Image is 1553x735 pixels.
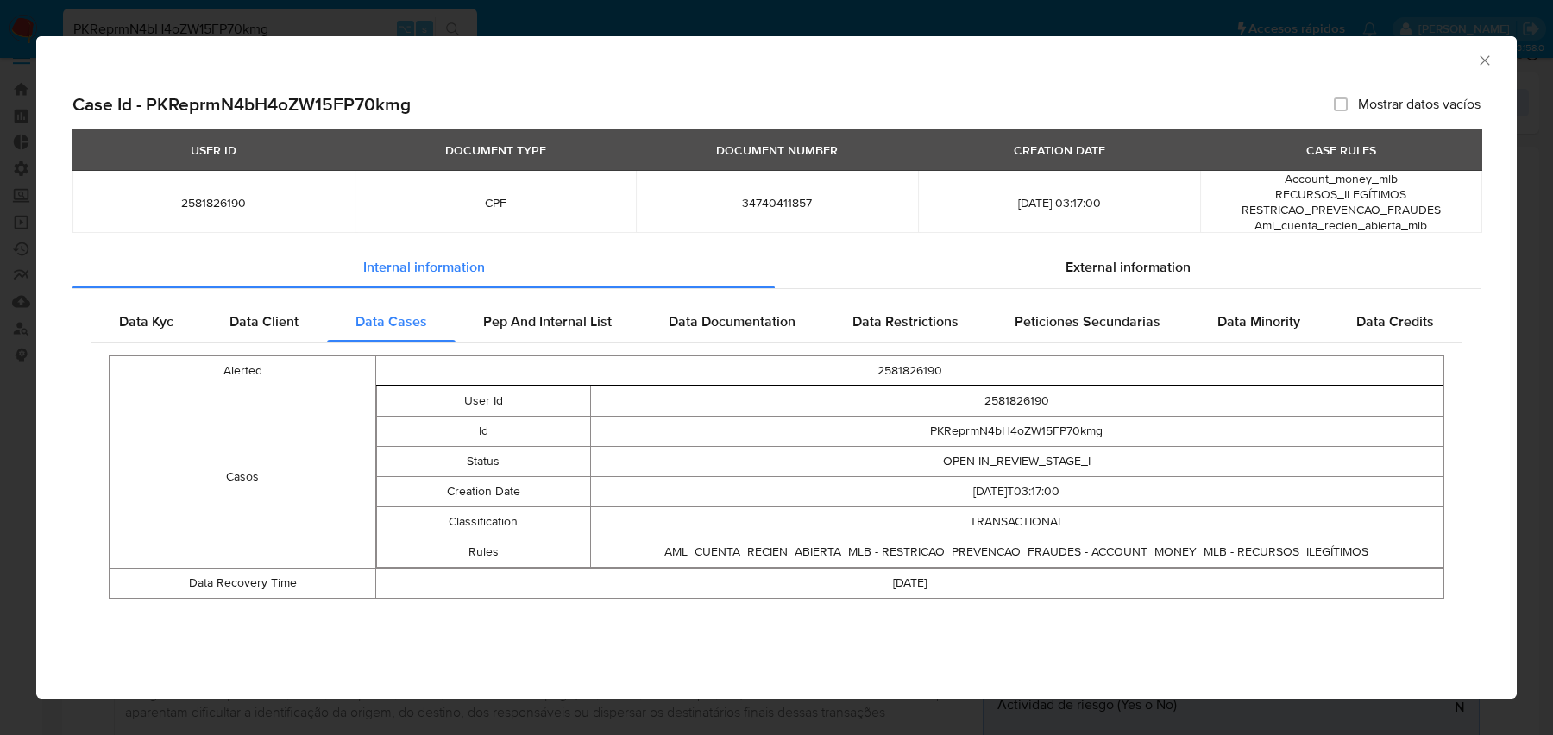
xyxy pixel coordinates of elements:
[91,301,1462,342] div: Detailed internal info
[377,477,590,507] td: Creation Date
[669,311,795,331] span: Data Documentation
[1015,311,1160,331] span: Peticiones Secundarias
[72,247,1481,288] div: Detailed info
[1358,96,1481,113] span: Mostrar datos vacíos
[1476,52,1492,67] button: Cerrar ventana
[1254,217,1427,234] span: Aml_cuenta_recien_abierta_mlb
[377,537,590,568] td: Rules
[375,195,616,210] span: CPF
[1217,311,1300,331] span: Data Minority
[72,93,411,116] h2: Case Id - PKReprmN4bH4oZW15FP70kmg
[377,417,590,447] td: Id
[376,569,1444,599] td: [DATE]
[93,195,334,210] span: 2581826190
[355,311,427,331] span: Data Cases
[377,507,590,537] td: Classification
[377,386,590,417] td: User Id
[1356,311,1434,331] span: Data Credits
[377,447,590,477] td: Status
[119,311,173,331] span: Data Kyc
[376,356,1444,386] td: 2581826190
[590,507,1443,537] td: TRANSACTIONAL
[110,356,376,386] td: Alerted
[1066,257,1191,277] span: External information
[939,195,1179,210] span: [DATE] 03:17:00
[1003,135,1116,165] div: CREATION DATE
[1275,185,1406,203] span: RECURSOS_ILEGÍTIMOS
[36,36,1517,699] div: closure-recommendation-modal
[1334,97,1348,111] input: Mostrar datos vacíos
[110,386,376,569] td: Casos
[363,257,485,277] span: Internal information
[590,477,1443,507] td: [DATE]T03:17:00
[590,417,1443,447] td: PKReprmN4bH4oZW15FP70kmg
[1242,201,1441,218] span: RESTRICAO_PREVENCAO_FRAUDES
[590,447,1443,477] td: OPEN-IN_REVIEW_STAGE_I
[590,537,1443,568] td: AML_CUENTA_RECIEN_ABIERTA_MLB - RESTRICAO_PREVENCAO_FRAUDES - ACCOUNT_MONEY_MLB - RECURSOS_ILEGÍT...
[657,195,897,210] span: 34740411857
[435,135,556,165] div: DOCUMENT TYPE
[706,135,848,165] div: DOCUMENT NUMBER
[852,311,959,331] span: Data Restrictions
[229,311,299,331] span: Data Client
[110,569,376,599] td: Data Recovery Time
[483,311,612,331] span: Pep And Internal List
[180,135,247,165] div: USER ID
[590,386,1443,417] td: 2581826190
[1296,135,1386,165] div: CASE RULES
[1285,170,1398,187] span: Account_money_mlb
